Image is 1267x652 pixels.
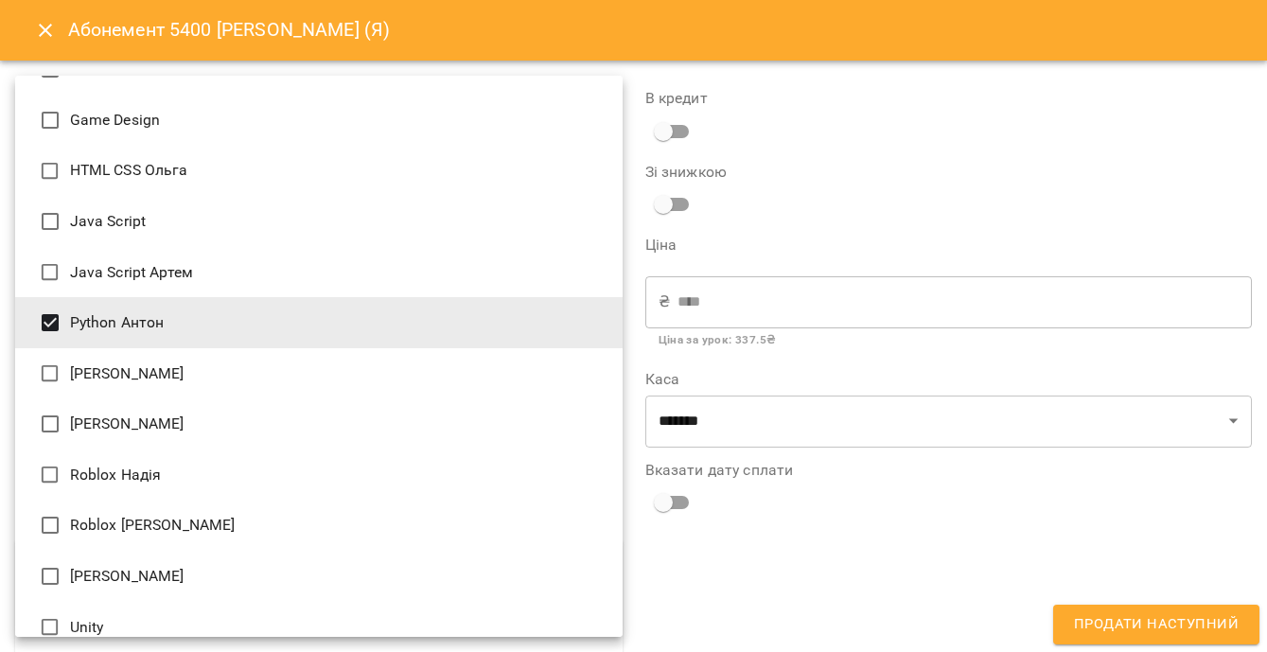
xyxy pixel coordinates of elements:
li: Roblox [PERSON_NAME] [15,500,623,551]
li: HTML CSS Ольга [15,146,623,197]
li: Roblox Надія [15,449,623,501]
li: [PERSON_NAME] [15,348,623,399]
li: Game Design [15,95,623,146]
li: [PERSON_NAME] [15,398,623,449]
li: Java Script [15,196,623,247]
li: Java Script Артем [15,247,623,298]
li: [PERSON_NAME] [15,551,623,602]
li: Python Антон [15,297,623,348]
